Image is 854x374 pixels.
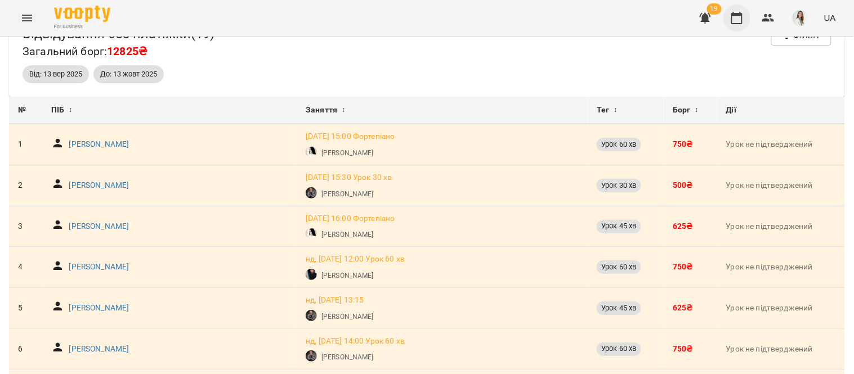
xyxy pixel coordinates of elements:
[9,247,42,288] td: 4
[726,180,836,191] p: Урок не підтверджений
[726,262,836,273] p: Урок не підтверджений
[306,336,405,347] a: нд, [DATE] 14:00 Урок 60 хв
[695,103,699,117] span: ↕
[597,181,641,191] span: Урок 30 хв
[306,172,392,183] a: [DATE] 15:30 Урок 30 хв
[9,165,42,206] td: 2
[69,303,129,314] a: [PERSON_NAME]
[69,180,129,191] a: [PERSON_NAME]
[597,221,641,231] span: Урок 45 хв
[51,103,64,117] span: ПІБ
[321,352,373,362] a: [PERSON_NAME]
[69,139,129,150] a: [PERSON_NAME]
[306,131,395,142] a: [DATE] 15:00 Фортепіано
[306,350,317,362] img: Максим
[820,7,840,28] button: UA
[597,344,641,354] span: Урок 60 хв
[793,10,808,26] img: abcb920824ed1c0b1cb573ad24907a7f.png
[673,139,693,148] b: 750 ₴
[69,221,129,232] a: [PERSON_NAME]
[726,103,836,117] div: Дії
[597,139,641,150] span: Урок 60 хв
[673,262,693,271] b: 750 ₴
[306,310,317,321] img: Максим
[597,103,609,117] span: Тег
[321,148,373,158] a: [PERSON_NAME]
[9,124,42,165] td: 1
[306,228,317,239] img: Тетяна
[9,206,42,247] td: 3
[69,103,72,117] span: ↕
[726,303,836,314] p: Урок не підтверджений
[597,303,641,313] span: Урок 45 хв
[306,213,395,224] a: [DATE] 16:00 Фортепіано
[9,288,42,329] td: 5
[673,181,693,190] b: 500 ₴
[306,187,317,199] img: Максим
[321,271,373,281] a: [PERSON_NAME]
[54,23,110,30] span: For Business
[306,254,405,265] a: нд, [DATE] 12:00 Урок 60 хв
[726,221,836,232] p: Урок не підтверджений
[107,45,147,58] span: 12825₴
[321,312,373,322] a: [PERSON_NAME]
[342,103,345,117] span: ↕
[673,344,693,353] b: 750 ₴
[306,269,317,280] img: Вячеслав
[614,103,618,117] span: ↕
[306,103,337,117] span: Заняття
[9,328,42,370] td: 6
[18,103,33,117] div: №
[306,146,317,157] img: Тетяна
[23,69,89,79] span: Від: 13 вер 2025
[707,3,722,15] span: 19
[597,262,641,272] span: Урок 60 хв
[673,303,693,312] b: 625 ₴
[321,229,373,240] a: [PERSON_NAME]
[306,295,364,306] a: нд, [DATE] 13:15
[321,189,373,199] a: [PERSON_NAME]
[69,262,129,273] a: [PERSON_NAME]
[673,222,693,231] b: 625 ₴
[726,139,836,150] p: Урок не підтверджений
[93,69,164,79] span: До: 13 жовт 2025
[54,6,110,22] img: Voopty Logo
[673,103,691,117] span: Борг
[23,43,214,60] h6: Загальний борг:
[69,344,129,355] a: [PERSON_NAME]
[824,12,836,24] span: UA
[726,344,836,355] p: Урок не підтверджений
[14,4,41,31] button: Menu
